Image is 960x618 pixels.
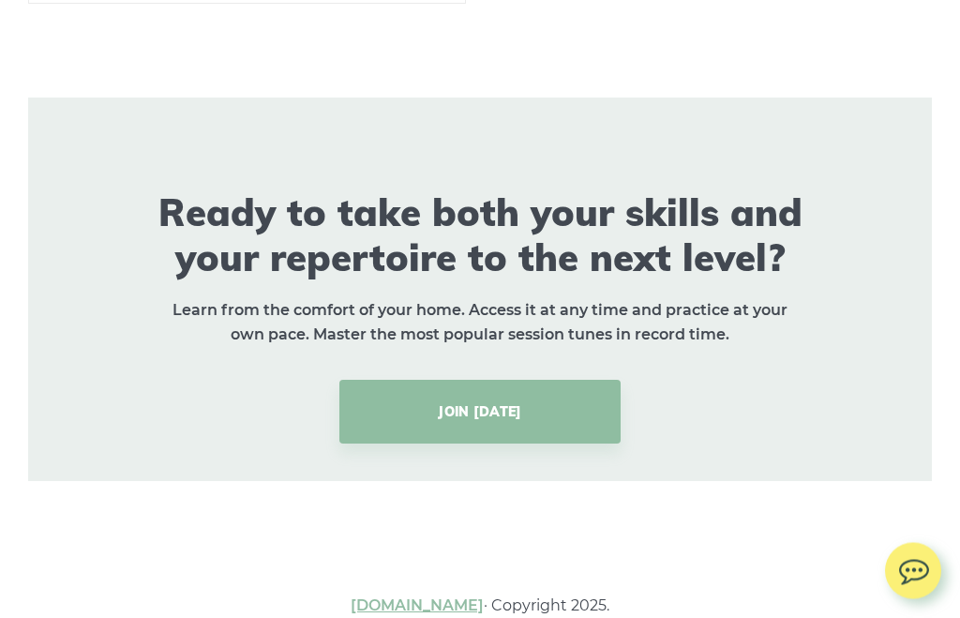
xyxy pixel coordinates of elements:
a: JOIN [DATE] [339,381,621,445]
strong: Learn from the comfort of your home. Access it at any time and practice at your own pace. Master ... [172,302,787,344]
a: [DOMAIN_NAME] [351,597,484,615]
h2: Ready to take both your skills and your repertoire to the next level? [138,190,822,280]
img: chat.svg [885,543,941,591]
